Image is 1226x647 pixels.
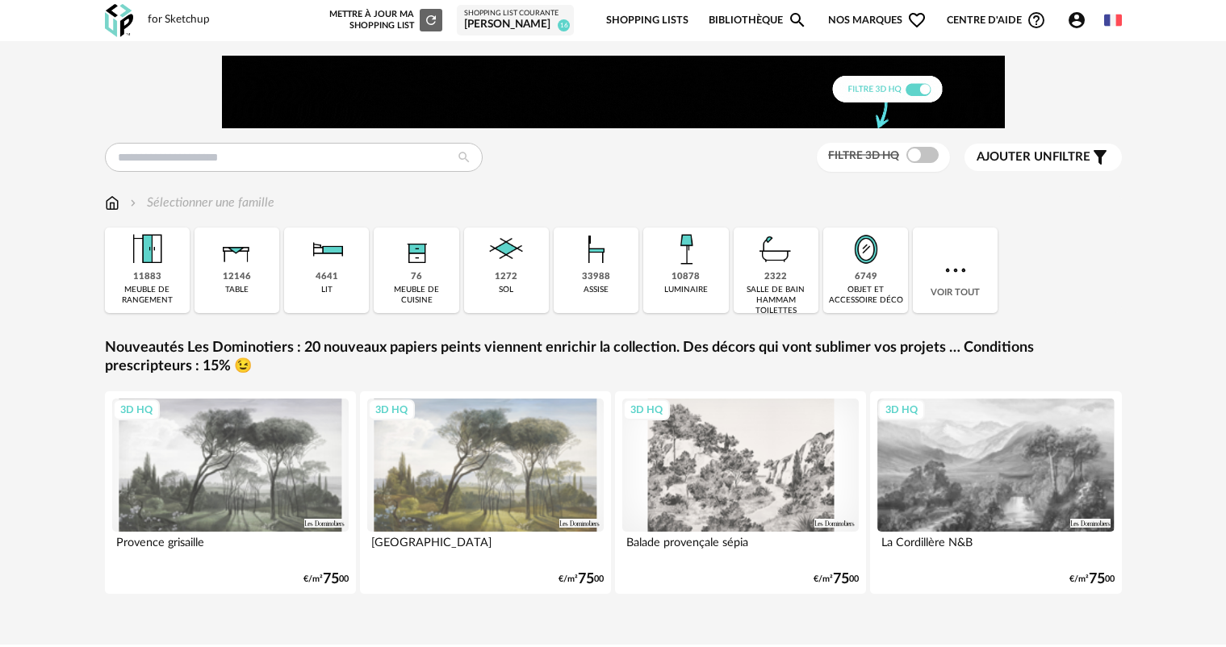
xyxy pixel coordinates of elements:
[495,271,517,283] div: 1272
[105,391,357,594] a: 3D HQ Provence grisaille €/m²7500
[907,10,927,30] span: Heart Outline icon
[105,339,1122,377] a: Nouveautés Les Dominotiers : 20 nouveaux papiers peints viennent enrichir la collection. Des déco...
[1067,10,1094,30] span: Account Circle icon
[709,2,807,40] a: BibliothèqueMagnify icon
[828,150,899,161] span: Filtre 3D HQ
[828,2,927,40] span: Nos marques
[484,227,528,271] img: Sol.png
[464,18,567,32] div: [PERSON_NAME]
[323,574,339,585] span: 75
[326,9,442,31] div: Mettre à jour ma Shopping List
[877,532,1115,564] div: La Cordillère N&B
[127,194,274,212] div: Sélectionner une famille
[559,574,604,585] div: €/m² 00
[672,271,700,283] div: 10878
[664,227,708,271] img: Luminaire.png
[764,271,787,283] div: 2322
[367,532,605,564] div: [GEOGRAPHIC_DATA]
[316,271,338,283] div: 4641
[368,399,415,420] div: 3D HQ
[303,574,349,585] div: €/m² 00
[411,271,422,283] div: 76
[464,9,567,19] div: Shopping List courante
[855,271,877,283] div: 6749
[321,285,333,295] div: lit
[1027,10,1046,30] span: Help Circle Outline icon
[133,271,161,283] div: 11883
[113,399,160,420] div: 3D HQ
[360,391,612,594] a: 3D HQ [GEOGRAPHIC_DATA] €/m²7500
[606,2,688,40] a: Shopping Lists
[215,227,258,271] img: Table.png
[878,399,925,420] div: 3D HQ
[558,19,570,31] span: 16
[112,532,349,564] div: Provence grisaille
[844,227,888,271] img: Miroir.png
[814,574,859,585] div: €/m² 00
[623,399,670,420] div: 3D HQ
[1069,574,1115,585] div: €/m² 00
[582,271,610,283] div: 33988
[395,227,438,271] img: Rangement.png
[1090,148,1110,167] span: Filter icon
[754,227,797,271] img: Salle%20de%20bain.png
[305,227,349,271] img: Literie.png
[125,227,169,271] img: Meuble%20de%20rangement.png
[424,15,438,24] span: Refresh icon
[941,256,970,285] img: more.7b13dc1.svg
[615,391,867,594] a: 3D HQ Balade provençale sépia €/m²7500
[833,574,849,585] span: 75
[105,194,119,212] img: svg+xml;base64,PHN2ZyB3aWR0aD0iMTYiIGhlaWdodD0iMTciIHZpZXdCb3g9IjAgMCAxNiAxNyIgZmlsbD0ibm9uZSIgeG...
[1089,574,1105,585] span: 75
[225,285,249,295] div: table
[222,56,1005,128] img: FILTRE%20HQ%20NEW_V1%20(4).gif
[977,149,1090,165] span: filtre
[1067,10,1086,30] span: Account Circle icon
[223,271,251,283] div: 12146
[379,285,454,306] div: meuble de cuisine
[575,227,618,271] img: Assise.png
[870,391,1122,594] a: 3D HQ La Cordillère N&B €/m²7500
[1104,11,1122,29] img: fr
[964,144,1122,171] button: Ajouter unfiltre Filter icon
[127,194,140,212] img: svg+xml;base64,PHN2ZyB3aWR0aD0iMTYiIGhlaWdodD0iMTYiIHZpZXdCb3g9IjAgMCAxNiAxNiIgZmlsbD0ibm9uZSIgeG...
[105,4,133,37] img: OXP
[788,10,807,30] span: Magnify icon
[578,574,594,585] span: 75
[977,151,1052,163] span: Ajouter un
[464,9,567,32] a: Shopping List courante [PERSON_NAME] 16
[622,532,860,564] div: Balade provençale sépia
[148,13,210,27] div: for Sketchup
[739,285,814,316] div: salle de bain hammam toilettes
[584,285,609,295] div: assise
[664,285,708,295] div: luminaire
[110,285,185,306] div: meuble de rangement
[828,285,903,306] div: objet et accessoire déco
[913,227,998,313] div: Voir tout
[947,10,1046,30] span: Centre d'aideHelp Circle Outline icon
[499,285,513,295] div: sol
